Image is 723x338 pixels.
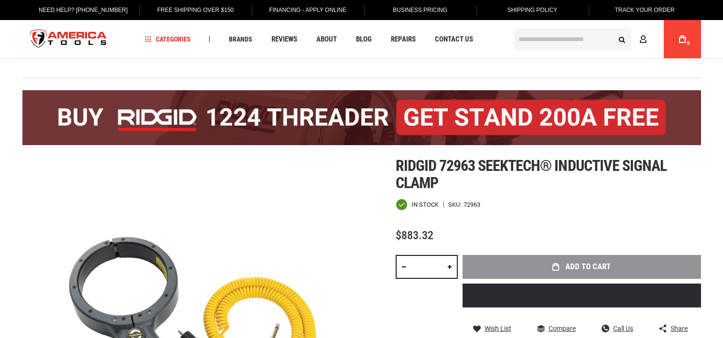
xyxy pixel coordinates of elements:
span: Ridgid 72963 seektech® inductive signal clamp [396,157,667,192]
a: 0 [673,20,691,58]
div: Availability [396,199,439,211]
img: BOGO: Buy the RIDGID® 1224 Threader (26092), get the 92467 200A Stand FREE! [22,90,701,145]
a: Categories [140,33,195,46]
a: Repairs [387,33,420,46]
span: About [316,36,337,43]
span: $883.32 [396,229,433,242]
span: Categories [145,36,191,42]
span: Call Us [613,325,633,332]
span: 0 [687,41,690,46]
a: Brands [225,33,257,46]
span: Wish List [485,325,511,332]
a: Contact Us [431,33,477,46]
a: store logo [22,21,115,57]
button: Search [613,30,631,48]
span: Shipping Policy [507,7,558,13]
span: Contact Us [435,36,473,43]
img: America Tools [22,21,115,57]
span: Blog [356,36,372,43]
span: Brands [229,36,252,42]
a: Call Us [602,324,633,333]
div: 72963 [464,201,480,208]
strong: SKU [448,201,464,208]
a: Wish List [473,324,511,333]
span: Repairs [391,36,416,43]
a: Reviews [267,33,302,46]
a: About [312,33,341,46]
span: Reviews [271,36,297,43]
span: Compare [549,325,576,332]
a: Compare [537,324,576,333]
span: In stock [411,201,439,208]
span: Share [670,325,688,332]
a: Blog [352,33,376,46]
